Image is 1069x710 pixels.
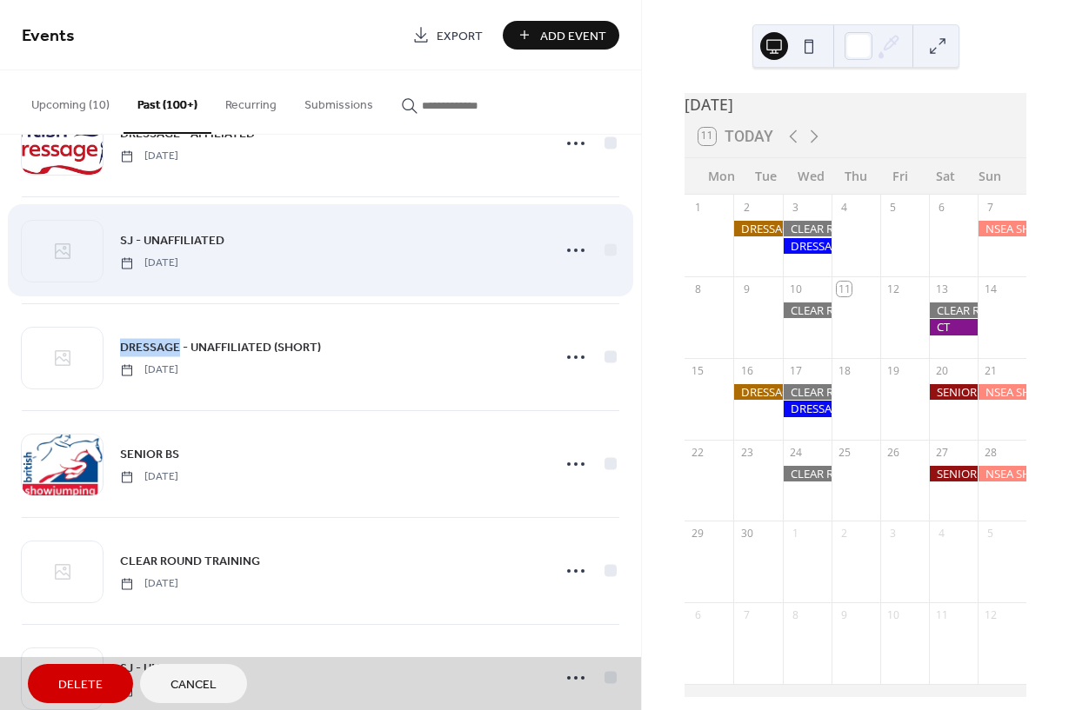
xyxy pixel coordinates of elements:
div: Mon [698,158,744,194]
div: 1 [691,200,705,215]
div: Wed [788,158,833,194]
div: CLEAR ROUND TRAINING [783,221,832,236]
span: Export [437,27,483,45]
div: 6 [691,608,705,623]
div: [DATE] [685,93,1026,116]
div: 5 [983,527,998,541]
div: CLEAR ROUND TRAINING [783,466,832,481]
div: 9 [739,282,754,296]
div: DRESSAGE - AFFILIATED [733,384,782,400]
div: NSEA SHOW [978,384,1026,400]
div: 1 [788,527,803,541]
div: 13 [934,282,949,296]
div: 26 [885,445,900,460]
div: 2 [739,200,754,215]
div: 30 [739,527,754,541]
div: Tue [744,158,789,194]
div: NSEA SHOW [978,221,1026,236]
div: 12 [885,282,900,296]
div: Thu [833,158,879,194]
div: CLEAR ROUND TRAINING [783,302,832,318]
div: 17 [788,363,803,378]
div: 19 [885,363,900,378]
span: Delete [58,676,103,694]
div: 15 [691,363,705,378]
div: CT [929,319,978,335]
div: CLEAR ROUND TRAINING [929,302,978,318]
div: 7 [983,200,998,215]
div: DRESSAGE - AFFILIATED [733,221,782,236]
div: Fri [878,158,923,194]
div: Sat [923,158,968,194]
div: 11 [934,608,949,623]
div: SENIOR BS [929,466,978,481]
div: 20 [934,363,949,378]
div: 14 [983,282,998,296]
button: Recurring [211,70,291,132]
div: 9 [837,608,852,623]
div: 10 [788,282,803,296]
div: 2 [837,527,852,541]
div: SENIOR BS [929,384,978,400]
button: Past (100+) [124,70,211,134]
div: 10 [885,608,900,623]
div: 24 [788,445,803,460]
div: 29 [691,527,705,541]
div: 3 [885,527,900,541]
div: 3 [788,200,803,215]
div: NSEA SHOW [978,466,1026,481]
div: DRESSAGE - UNAFFILIATED (LONG) [783,401,832,416]
div: 4 [837,200,852,215]
div: 8 [788,608,803,623]
span: Cancel [170,676,217,694]
div: 22 [691,445,705,460]
button: Submissions [291,70,387,132]
div: 4 [934,527,949,541]
div: DRESSAGE - UNAFFILIATED (LONG) [783,238,832,254]
div: 7 [739,608,754,623]
div: 28 [983,445,998,460]
div: 12 [983,608,998,623]
span: Events [22,19,75,53]
div: 16 [739,363,754,378]
a: Export [399,21,496,50]
button: Cancel [140,664,247,703]
span: Add Event [540,27,606,45]
div: 18 [837,363,852,378]
div: 8 [691,282,705,296]
div: 6 [934,200,949,215]
div: 11 [837,282,852,296]
div: 25 [837,445,852,460]
div: 5 [885,200,900,215]
div: 23 [739,445,754,460]
div: 27 [934,445,949,460]
div: 21 [983,363,998,378]
button: Add Event [503,21,619,50]
button: Upcoming (10) [17,70,124,132]
button: Delete [28,664,133,703]
div: Sun [967,158,1012,194]
div: CLEAR ROUND TRAINING [783,384,832,400]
